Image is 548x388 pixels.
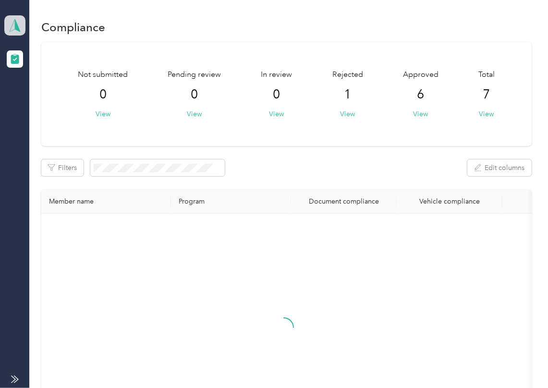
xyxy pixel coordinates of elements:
button: View [479,109,494,119]
button: View [340,109,355,119]
button: Edit columns [467,159,532,176]
div: Vehicle compliance [404,197,495,206]
span: Pending review [168,69,221,81]
div: Document compliance [299,197,389,206]
span: Approved [403,69,438,81]
span: In review [261,69,292,81]
iframe: Everlance-gr Chat Button Frame [494,334,548,388]
span: 7 [483,87,490,102]
span: 6 [417,87,424,102]
span: 0 [99,87,107,102]
button: View [413,109,428,119]
button: View [269,109,284,119]
th: Program [171,190,291,214]
span: 0 [191,87,198,102]
span: 0 [273,87,280,102]
button: View [96,109,110,119]
span: Not submitted [78,69,128,81]
span: 1 [344,87,351,102]
span: Rejected [332,69,363,81]
th: Member name [41,190,171,214]
h1: Compliance [41,22,105,32]
button: View [187,109,202,119]
button: Filters [41,159,84,176]
span: Total [478,69,495,81]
